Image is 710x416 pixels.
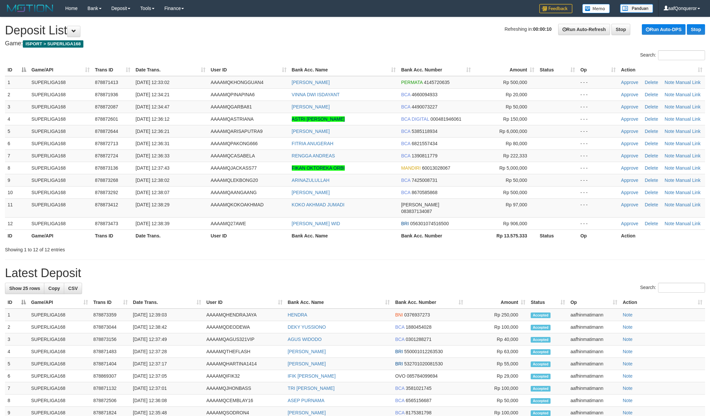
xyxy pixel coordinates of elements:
td: 8 [5,162,29,174]
th: Op: activate to sort column ascending [578,64,618,76]
td: aafhinmatimann [568,358,620,370]
td: AAAAMQTHEFLASH [204,346,285,358]
a: FITRIA ANUGERAH [292,141,333,146]
span: [DATE] 12:36:21 [136,129,169,134]
td: 7 [5,149,29,162]
a: Note [665,165,675,171]
a: [PERSON_NAME] [288,349,326,354]
a: Note [665,178,675,183]
span: Copy 083837134087 to clipboard [401,209,432,214]
span: AAAAMQ27AWE [211,221,246,226]
span: BCA [401,92,410,97]
span: Accepted [531,312,551,318]
a: Approve [621,92,638,97]
span: Copy 4660094933 to clipboard [412,92,437,97]
h1: Latest Deposit [5,267,705,280]
th: ID: activate to sort column descending [5,64,29,76]
a: Stop [611,24,630,35]
td: 11 [5,198,29,217]
span: BRI [401,221,409,226]
span: Rp 20,000 [506,92,527,97]
span: 878872713 [95,141,118,146]
td: SUPERLIGA168 [28,321,91,333]
span: AAAAMQPAKONG666 [211,141,258,146]
a: Note [623,312,633,317]
td: 3 [5,101,29,113]
a: ASTRI [PERSON_NAME] [292,116,345,122]
span: BCA [401,153,410,158]
td: 9 [5,174,29,186]
a: Manual Link [676,221,701,226]
span: Copy 1390811779 to clipboard [412,153,437,158]
a: Note [665,80,675,85]
a: Delete [645,153,658,158]
span: [DATE] 12:33:02 [136,80,169,85]
td: AAAAMQHENDRAJAYA [204,309,285,321]
td: Rp 100,000 [466,321,528,333]
span: BCA [395,324,404,330]
td: - - - [578,76,618,89]
a: Note [623,337,633,342]
td: 1 [5,76,29,89]
a: Manual Link [676,153,701,158]
a: Manual Link [676,178,701,183]
input: Search: [658,283,705,293]
td: aafhinmatimann [568,321,620,333]
span: Copy 0301288271 to clipboard [406,337,431,342]
img: panduan.png [620,4,653,13]
td: 2 [5,321,28,333]
span: Rp 5,000,000 [499,165,527,171]
td: 3 [5,333,28,346]
span: Rp 222,333 [503,153,527,158]
th: Action [618,229,705,242]
span: Rp 6,000,000 [499,129,527,134]
td: 6 [5,137,29,149]
a: Delete [645,221,658,226]
td: [DATE] 12:39:03 [130,309,204,321]
a: Manual Link [676,202,701,207]
a: Run Auto-Refresh [558,24,610,35]
td: - - - [578,174,618,186]
a: AGUS WIDODO [288,337,322,342]
span: 878872644 [95,129,118,134]
a: CSV [64,283,82,294]
span: [DATE] 12:34:47 [136,104,169,109]
span: Accepted [531,337,551,343]
th: Trans ID: activate to sort column ascending [91,296,130,309]
th: Rp 13.575.333 [473,229,537,242]
th: Date Trans.: activate to sort column ascending [133,64,208,76]
td: 5 [5,358,28,370]
td: Rp 250,000 [466,309,528,321]
a: Note [665,190,675,195]
td: SUPERLIGA168 [28,346,91,358]
span: 878872724 [95,153,118,158]
a: Approve [621,202,638,207]
span: 878872087 [95,104,118,109]
td: SUPERLIGA168 [29,101,92,113]
td: SUPERLIGA168 [29,125,92,137]
a: Note [623,349,633,354]
td: - - - [578,137,618,149]
a: Note [665,104,675,109]
input: Search: [658,50,705,60]
span: 878873292 [95,190,118,195]
span: AAAAMQASTRIANA [211,116,254,122]
th: Date Trans. [133,229,208,242]
a: HENDRA [288,312,307,317]
a: Delete [645,92,658,97]
td: AAAAMQAGUS321VIP [204,333,285,346]
a: [PERSON_NAME] [292,104,330,109]
td: AAAAMQHARTINA1414 [204,358,285,370]
img: Feedback.jpg [539,4,572,13]
th: Bank Acc. Number: activate to sort column ascending [398,64,473,76]
th: Op: activate to sort column ascending [568,296,620,309]
th: User ID: activate to sort column ascending [204,296,285,309]
td: AAAAMQDEODEWA [204,321,285,333]
span: BCA [395,337,404,342]
a: Manual Link [676,129,701,134]
td: - - - [578,198,618,217]
span: Copy 6821557434 to clipboard [412,141,437,146]
td: 6 [5,370,28,382]
th: User ID [208,229,289,242]
a: Note [623,324,633,330]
